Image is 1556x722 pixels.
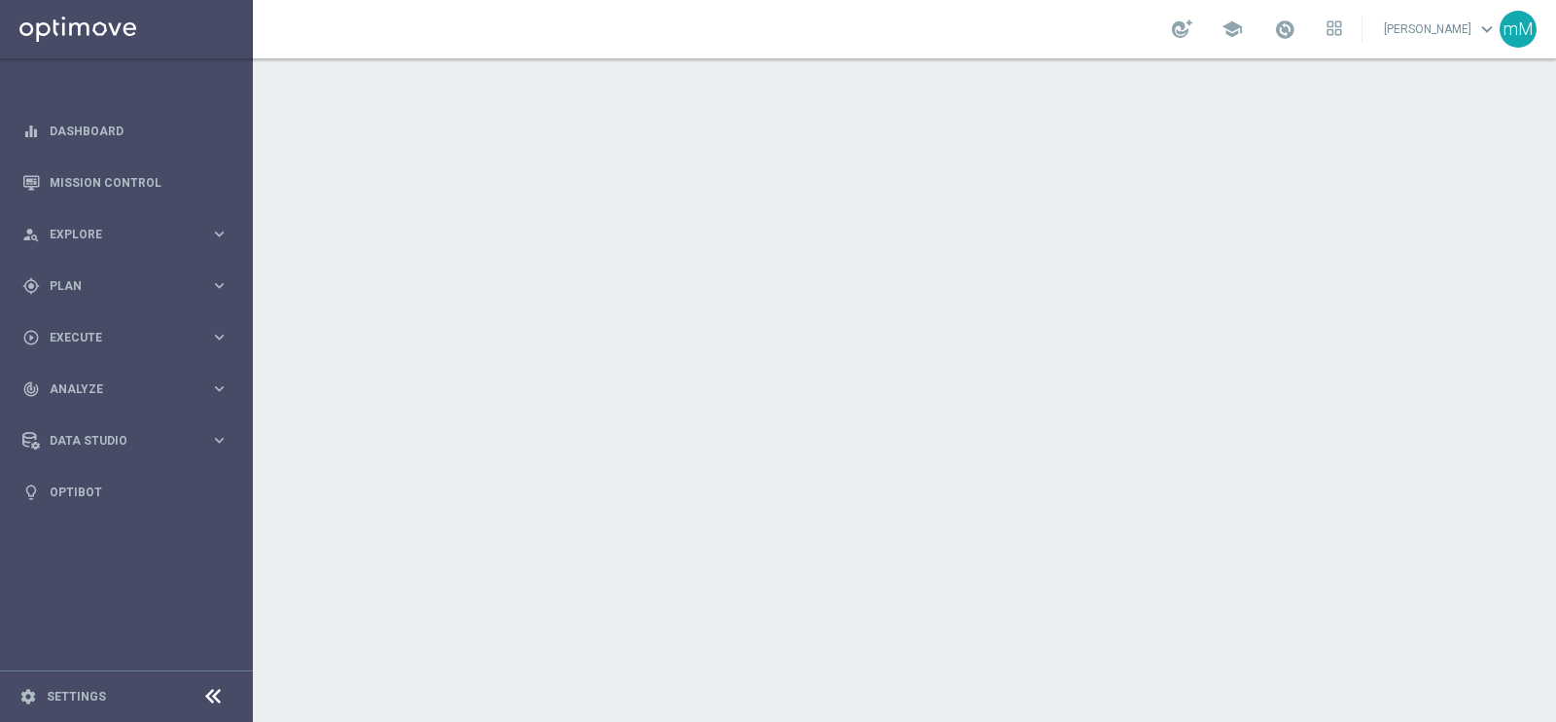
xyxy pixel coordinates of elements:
div: Optibot [22,466,229,518]
button: lightbulb Optibot [21,485,230,500]
i: equalizer [22,123,40,140]
div: Data Studio [22,432,210,450]
div: Explore [22,226,210,243]
button: equalizer Dashboard [21,124,230,139]
i: keyboard_arrow_right [210,276,229,295]
span: Analyze [50,383,210,395]
div: Analyze [22,380,210,398]
button: Data Studio keyboard_arrow_right [21,433,230,449]
a: Mission Control [50,157,229,208]
span: Explore [50,229,210,240]
div: Execute [22,329,210,346]
button: gps_fixed Plan keyboard_arrow_right [21,278,230,294]
i: play_circle_outline [22,329,40,346]
div: mM [1500,11,1537,48]
div: Plan [22,277,210,295]
button: track_changes Analyze keyboard_arrow_right [21,381,230,397]
span: Data Studio [50,435,210,447]
span: Execute [50,332,210,343]
div: Dashboard [22,105,229,157]
i: gps_fixed [22,277,40,295]
button: play_circle_outline Execute keyboard_arrow_right [21,330,230,345]
i: person_search [22,226,40,243]
span: school [1221,18,1243,40]
i: settings [19,688,37,705]
i: keyboard_arrow_right [210,379,229,398]
div: Mission Control [22,157,229,208]
a: Optibot [50,466,229,518]
i: keyboard_arrow_right [210,328,229,346]
a: [PERSON_NAME]keyboard_arrow_down [1382,15,1500,44]
i: lightbulb [22,484,40,501]
i: track_changes [22,380,40,398]
button: person_search Explore keyboard_arrow_right [21,227,230,242]
span: Plan [50,280,210,292]
i: keyboard_arrow_right [210,431,229,450]
button: Mission Control [21,175,230,191]
a: Dashboard [50,105,229,157]
a: Settings [47,691,106,703]
i: keyboard_arrow_right [210,225,229,243]
span: keyboard_arrow_down [1476,18,1498,40]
